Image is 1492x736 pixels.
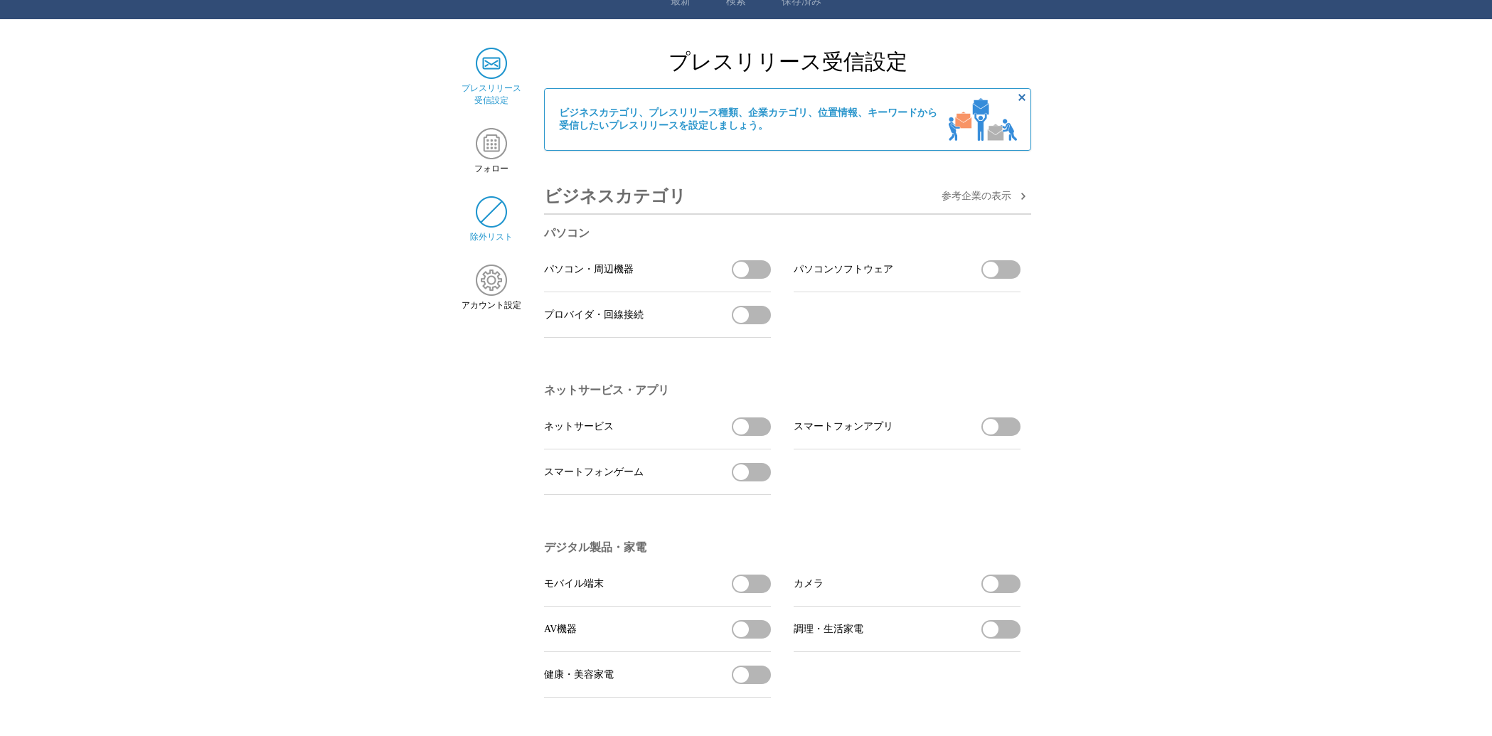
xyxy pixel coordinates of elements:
span: 除外リスト [470,231,513,243]
button: 参考企業の表示 [942,188,1031,205]
span: AV機器 [544,623,577,636]
span: アカウント設定 [462,299,521,311]
a: プレスリリース 受信設定プレスリリース 受信設定 [461,48,521,107]
span: スマートフォンアプリ [794,420,893,433]
img: 除外リスト [476,196,507,228]
a: フォローフォロー [461,128,521,175]
span: モバイル端末 [544,577,604,590]
span: フォロー [474,163,508,175]
img: プレスリリース 受信設定 [476,48,507,79]
h3: ネットサービス・アプリ [544,383,1021,398]
span: 健康・美容家電 [544,668,614,681]
span: ネットサービス [544,420,614,433]
span: カメラ [794,577,824,590]
span: パソコン・周辺機器 [544,263,634,276]
span: 参考企業の 表示 [942,190,1011,203]
h3: パソコン [544,226,1021,241]
span: パソコンソフトウェア [794,263,893,276]
a: 除外リスト除外リスト [461,196,521,243]
h3: ビジネスカテゴリ [544,179,686,213]
h3: デジタル製品・家電 [544,540,1021,555]
span: ビジネスカテゴリ、プレスリリース種類、企業カテゴリ、位置情報、キーワードから 受信したいプレスリリースを設定しましょう。 [559,107,937,132]
a: アカウント設定アカウント設定 [461,265,521,311]
span: プレスリリース 受信設定 [462,82,521,107]
span: 調理・生活家電 [794,623,863,636]
h2: プレスリリース受信設定 [544,48,1031,77]
span: プロバイダ・回線接続 [544,309,644,321]
img: アカウント設定 [476,265,507,296]
span: スマートフォンゲーム [544,466,644,479]
img: フォロー [476,128,507,159]
button: 非表示にする [1013,89,1030,106]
